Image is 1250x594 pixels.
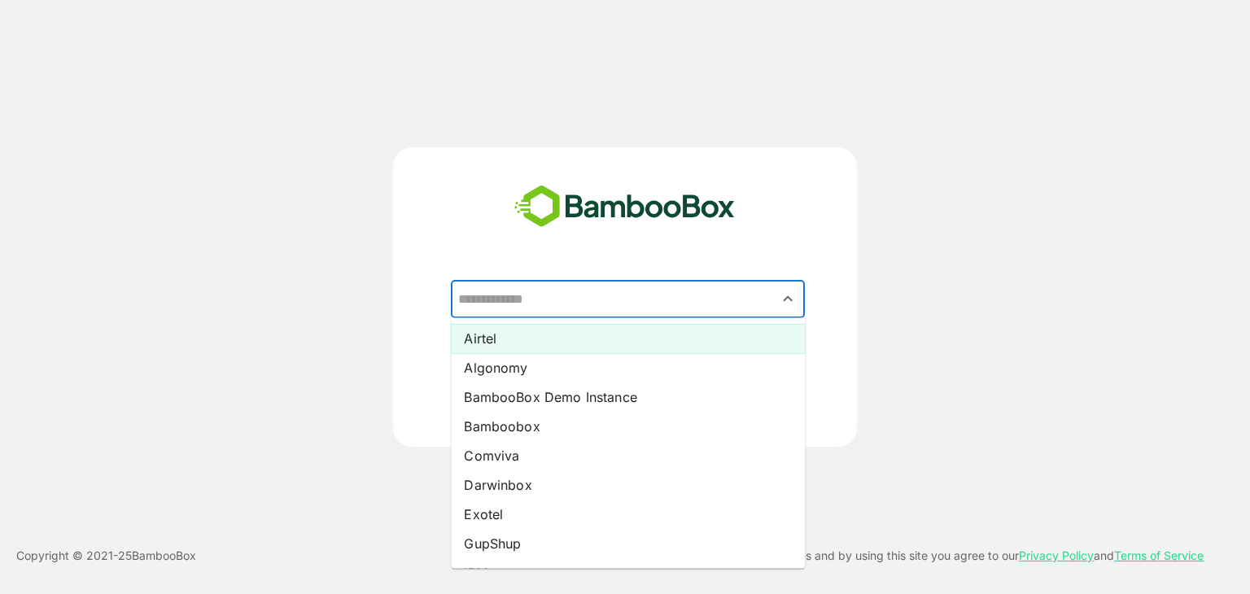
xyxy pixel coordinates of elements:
img: bamboobox [505,180,744,234]
li: Darwinbox [451,470,805,500]
p: Copyright © 2021- 25 BambooBox [16,546,196,566]
li: IBM [451,558,805,587]
li: GupShup [451,529,805,558]
button: Close [777,288,799,310]
a: Terms of Service [1114,548,1204,562]
li: Exotel [451,500,805,529]
p: This site uses cookies and by using this site you agree to our and [696,546,1204,566]
li: Airtel [451,324,805,353]
li: Comviva [451,441,805,470]
li: Bamboobox [451,412,805,441]
li: Algonomy [451,353,805,382]
a: Privacy Policy [1019,548,1094,562]
li: BambooBox Demo Instance [451,382,805,412]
